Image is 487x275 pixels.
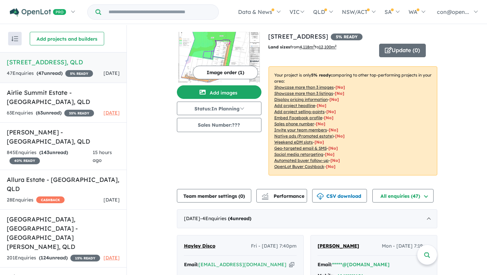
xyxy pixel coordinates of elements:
[193,66,258,79] button: Image order (1)
[103,255,120,261] span: [DATE]
[70,255,100,261] span: 15 % READY
[326,109,336,114] span: [ No ]
[269,66,437,175] p: Your project is only comparing to other top-performing projects in your area: - - - - - - - - - -...
[437,8,469,15] span: con@open...
[318,261,332,268] strong: Email:
[200,215,251,221] span: - 4 Enquir ies
[325,152,334,157] span: [No]
[268,44,374,50] p: from
[274,140,313,145] u: Weekend eDM slots
[39,149,68,155] strong: ( unread)
[329,127,338,132] span: [ No ]
[240,193,243,199] span: 0
[268,44,290,49] b: Land sizes
[335,133,345,139] span: [No]
[328,146,338,151] span: [No]
[316,121,325,126] span: [ No ]
[9,157,40,164] span: 40 % READY
[38,110,43,116] span: 63
[7,215,120,251] h5: [GEOGRAPHIC_DATA], [GEOGRAPHIC_DATA] - [GEOGRAPHIC_DATA][PERSON_NAME] , QLD
[7,149,93,165] div: 845 Enquir ies
[184,261,199,268] strong: Email:
[177,102,261,115] button: Status:In Planning
[65,70,93,77] span: 5 % READY
[335,44,337,48] sup: 2
[7,175,120,193] h5: Allura Estate - [GEOGRAPHIC_DATA] , QLD
[228,215,251,221] strong: ( unread)
[7,128,120,146] h5: [PERSON_NAME] - [GEOGRAPHIC_DATA] , QLD
[103,197,120,203] span: [DATE]
[268,33,328,40] a: [STREET_ADDRESS]
[319,44,337,49] u: 12,100 m
[177,32,261,83] img: 55 Pagan Road - Yatala
[382,242,430,250] span: Mon - [DATE] 7:19pm
[199,261,286,268] a: [EMAIL_ADDRESS][DOMAIN_NAME]
[263,193,304,199] span: Performance
[184,242,215,250] a: Hayley Disco
[274,133,333,139] u: Native ads (Promoted estate)
[39,255,68,261] strong: ( unread)
[313,44,315,48] sup: 2
[330,158,340,163] span: [No]
[329,97,339,102] span: [ No ]
[379,44,426,57] button: Update (0)
[230,215,233,221] span: 4
[36,110,62,116] strong: ( unread)
[311,72,331,78] b: 5 % ready
[184,243,215,249] span: Hayley Disco
[256,189,307,203] button: Performance
[274,127,327,132] u: Invite your team members
[7,69,93,78] div: 47 Enquir ies
[318,243,359,249] span: [PERSON_NAME]
[317,193,324,200] img: download icon
[177,209,437,228] div: [DATE]
[262,193,268,197] img: line-chart.svg
[372,189,434,203] button: All enquiries (47)
[7,88,120,106] h5: Airlie Summit Estate - [GEOGRAPHIC_DATA] , QLD
[102,5,217,19] input: Try estate name, suburb, builder or developer
[11,36,18,41] img: sort.svg
[324,115,333,120] span: [ No ]
[274,146,327,151] u: Geo-targeted email & SMS
[274,115,322,120] u: Embed Facebook profile
[177,189,251,203] button: Team member settings (0)
[93,149,112,164] span: 15 hours ago
[30,32,104,45] button: Add projects and builders
[331,34,363,40] span: 5 % READY
[7,58,120,67] h5: [STREET_ADDRESS] , QLD
[7,196,65,204] div: 28 Enquir ies
[41,149,49,155] span: 143
[177,85,261,99] button: Add images
[10,8,66,17] img: Openlot PRO Logo White
[274,152,323,157] u: Social media retargeting
[177,118,261,132] button: Sales Number:???
[7,254,100,262] div: 201 Enquir ies
[64,110,94,117] span: 35 % READY
[317,103,326,108] span: [ No ]
[315,44,337,49] span: to
[289,261,294,268] button: Copy
[274,103,315,108] u: Add project headline
[274,97,328,102] u: Display pricing information
[37,70,63,76] strong: ( unread)
[300,44,315,49] u: 4,118 m
[315,140,324,145] span: [No]
[262,195,269,199] img: bar-chart.svg
[103,70,120,76] span: [DATE]
[274,158,329,163] u: Automated buyer follow-up
[251,242,297,250] span: Fri - [DATE] 7:40pm
[274,109,325,114] u: Add project selling-points
[335,85,345,90] span: [ No ]
[274,121,314,126] u: Sales phone number
[335,91,344,96] span: [ No ]
[36,196,65,203] span: CASHBACK
[274,91,333,96] u: Showcase more than 3 listings
[274,164,324,169] u: OpenLot Buyer Cashback
[38,70,44,76] span: 47
[41,255,49,261] span: 124
[312,189,367,203] button: CSV download
[103,110,120,116] span: [DATE]
[7,109,94,117] div: 63 Enquir ies
[318,242,359,250] a: [PERSON_NAME]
